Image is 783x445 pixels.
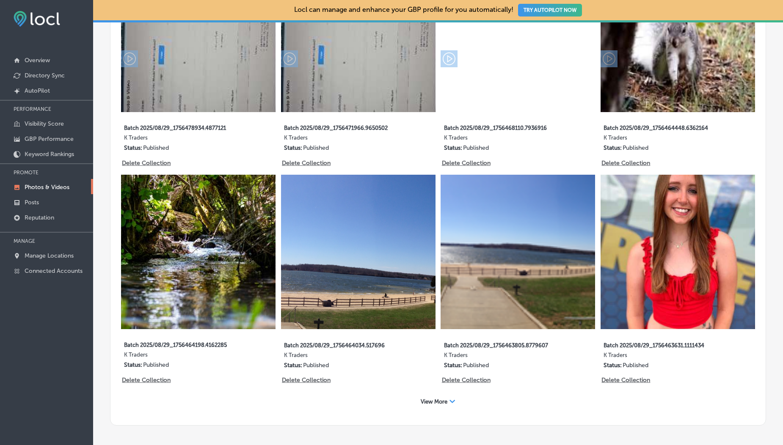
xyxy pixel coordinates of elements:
[442,159,490,167] p: Delete Collection
[14,11,60,27] img: fda3e92497d09a02dc62c9cd864e3231.png
[441,175,595,329] img: Collection thumbnail
[444,135,562,144] label: K Traders
[601,175,755,329] img: Collection thumbnail
[143,144,169,151] p: Published
[281,175,436,329] img: Collection thumbnail
[442,376,490,384] p: Delete Collection
[284,120,402,135] label: Batch 2025/08/29_1756471966.9650502
[284,135,402,144] label: K Traders
[284,362,302,369] p: Status:
[303,144,329,151] p: Published
[25,72,65,79] p: Directory Sync
[444,120,562,135] label: Batch 2025/08/29_1756468110.7936916
[463,144,489,151] p: Published
[284,337,402,352] label: Batch 2025/08/29_1756464034.517696
[124,337,242,352] label: Batch 2025/08/29_1756464198.4162285
[284,144,302,151] p: Status:
[25,151,74,158] p: Keyword Rankings
[604,135,721,144] label: K Traders
[124,135,242,144] label: K Traders
[25,87,50,94] p: AutoPilot
[444,362,462,369] p: Status:
[421,398,447,405] span: View More
[122,159,170,167] p: Delete Collection
[124,144,142,151] p: Status:
[601,159,649,167] p: Delete Collection
[124,352,242,361] label: K Traders
[25,199,39,206] p: Posts
[143,361,169,368] p: Published
[444,352,562,362] label: K Traders
[623,144,648,151] p: Published
[25,135,74,143] p: GBP Performance
[25,214,54,221] p: Reputation
[303,362,329,369] p: Published
[124,120,242,135] label: Batch 2025/08/29_1756478934.4877121
[604,144,622,151] p: Status:
[25,184,69,191] p: Photos & Videos
[124,361,142,368] p: Status:
[601,376,649,384] p: Delete Collection
[463,362,489,369] p: Published
[623,362,648,369] p: Published
[444,337,562,352] label: Batch 2025/08/29_1756463805.8779607
[604,337,721,352] label: Batch 2025/08/29_1756463631.1111434
[604,352,721,362] label: K Traders
[121,175,276,329] img: Collection thumbnail
[282,376,330,384] p: Delete Collection
[604,120,721,135] label: Batch 2025/08/29_1756464448.6362164
[518,4,582,16] button: TRY AUTOPILOT NOW
[444,144,462,151] p: Status:
[25,57,50,64] p: Overview
[25,120,64,127] p: Visibility Score
[25,252,74,259] p: Manage Locations
[122,376,170,384] p: Delete Collection
[25,267,83,275] p: Connected Accounts
[604,362,622,369] p: Status:
[284,352,402,362] label: K Traders
[282,159,330,167] p: Delete Collection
